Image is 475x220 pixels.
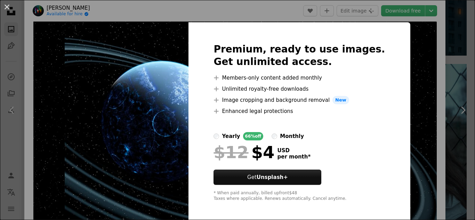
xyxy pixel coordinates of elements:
div: $4 [214,143,274,161]
input: yearly66%off [214,133,219,139]
div: * When paid annually, billed upfront $48 Taxes where applicable. Renews automatically. Cancel any... [214,190,385,202]
span: per month * [277,154,311,160]
strong: Unsplash+ [257,174,288,180]
div: 66% off [243,132,264,140]
li: Members-only content added monthly [214,74,385,82]
li: Enhanced legal protections [214,107,385,115]
input: monthly [272,133,277,139]
h2: Premium, ready to use images. Get unlimited access. [214,43,385,68]
span: $12 [214,143,248,161]
span: New [332,96,349,104]
div: yearly [222,132,240,140]
li: Unlimited royalty-free downloads [214,85,385,93]
button: GetUnsplash+ [214,170,321,185]
span: USD [277,147,311,154]
div: monthly [280,132,304,140]
li: Image cropping and background removal [214,96,385,104]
